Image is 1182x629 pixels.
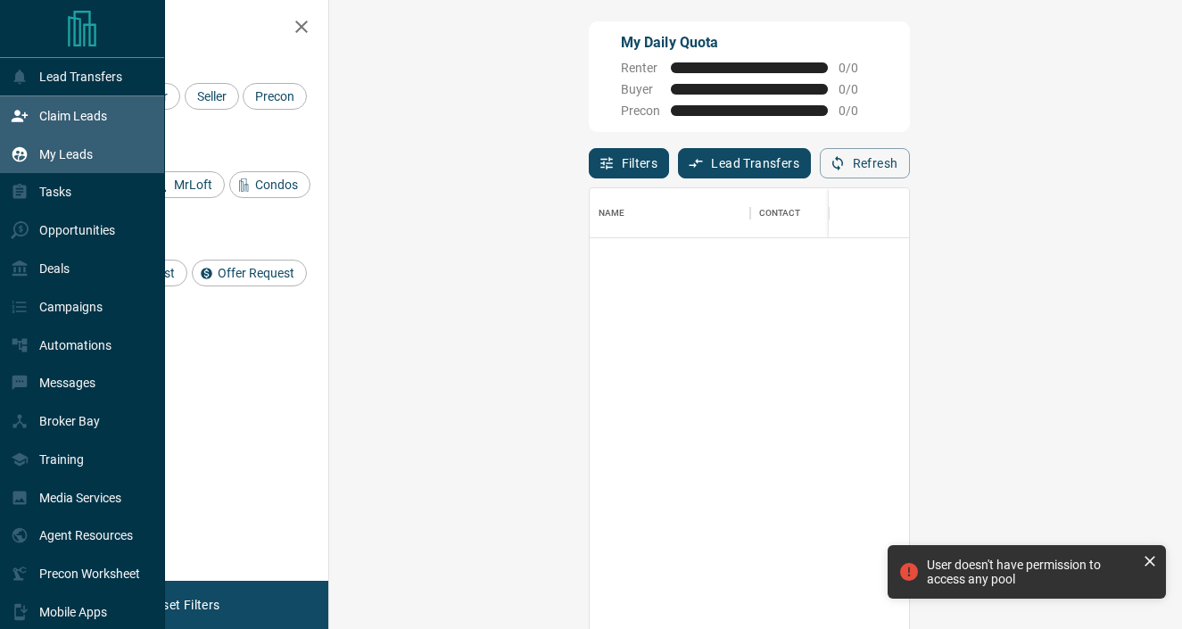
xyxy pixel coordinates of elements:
span: Buyer [621,82,660,96]
span: Precon [621,103,660,118]
span: MrLoft [168,178,219,192]
span: Seller [191,89,233,103]
span: Offer Request [211,266,301,280]
button: Refresh [820,148,910,178]
h2: Filters [57,18,310,39]
span: 0 / 0 [839,61,878,75]
span: 0 / 0 [839,82,878,96]
div: Name [590,188,750,238]
button: Lead Transfers [678,148,811,178]
button: Filters [589,148,670,178]
div: Name [599,188,625,238]
button: Reset Filters [136,590,231,620]
div: MrLoft [148,171,225,198]
div: Contact [750,188,893,238]
span: Renter [621,61,660,75]
div: Offer Request [192,260,307,286]
div: Seller [185,83,239,110]
div: Condos [229,171,310,198]
div: User doesn't have permission to access any pool [927,558,1136,586]
span: 0 / 0 [839,103,878,118]
div: Precon [243,83,307,110]
span: Precon [249,89,301,103]
div: Contact [759,188,801,238]
span: Condos [249,178,304,192]
p: My Daily Quota [621,32,878,54]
